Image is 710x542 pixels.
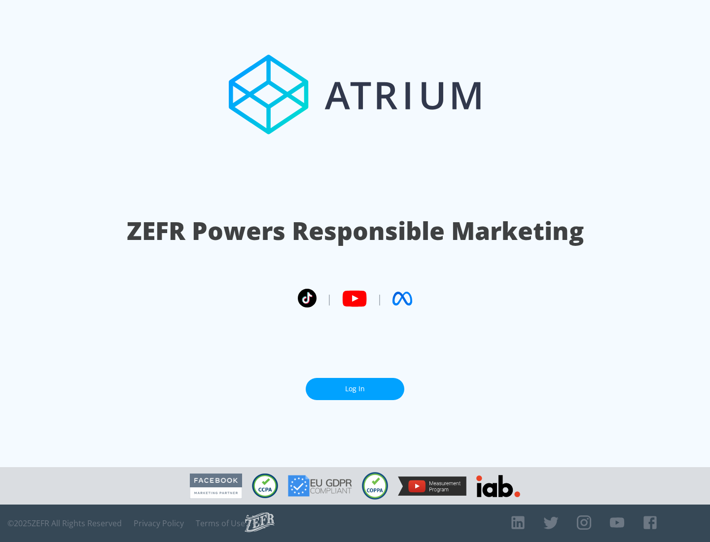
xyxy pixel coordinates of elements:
img: IAB [476,475,520,497]
img: Facebook Marketing Partner [190,474,242,499]
a: Privacy Policy [134,518,184,528]
img: CCPA Compliant [252,474,278,498]
img: YouTube Measurement Program [398,476,466,496]
img: GDPR Compliant [288,475,352,497]
span: © 2025 ZEFR All Rights Reserved [7,518,122,528]
span: | [377,291,383,306]
h1: ZEFR Powers Responsible Marketing [127,214,584,248]
img: COPPA Compliant [362,472,388,500]
a: Terms of Use [196,518,245,528]
a: Log In [306,378,404,400]
span: | [326,291,332,306]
